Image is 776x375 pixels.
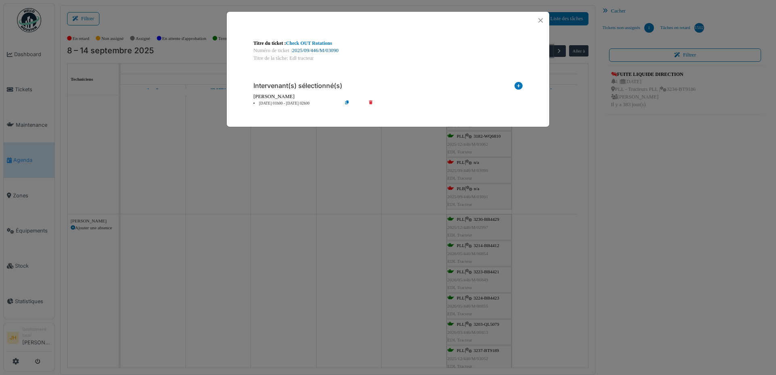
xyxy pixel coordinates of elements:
div: [PERSON_NAME] [253,93,523,101]
a: 2025/09/446/M/03090 [292,48,339,53]
li: [DATE] 01h00 - [DATE] 02h00 [249,101,342,107]
h6: Intervenant(s) sélectionné(s) [253,82,342,90]
i: Ajouter [515,82,523,93]
button: Close [535,15,546,26]
div: Titre de la tâche: Edl tracteur [253,54,523,62]
div: Numéro de ticket : [253,47,523,54]
a: Check OUT Rotations [286,40,332,46]
div: Titre du ticket : [253,40,523,47]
